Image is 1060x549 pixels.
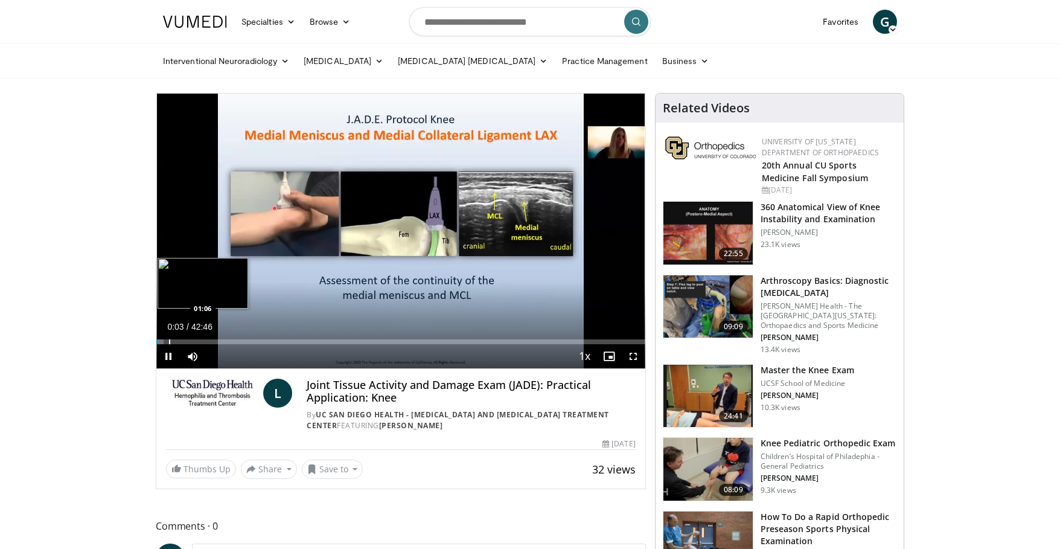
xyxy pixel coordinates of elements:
p: [PERSON_NAME] [761,333,896,342]
img: UC San Diego Health - Hemophilia and Thrombosis Treatment Center [166,379,258,408]
a: Practice Management [555,49,654,73]
span: / [187,322,189,332]
a: [PERSON_NAME] [379,420,443,431]
video-js: Video Player [156,94,645,369]
h3: Master the Knee Exam [761,364,854,376]
p: [PERSON_NAME] Health - The [GEOGRAPHIC_DATA][US_STATE]: Orthopaedics and Sports Medicine [761,301,896,330]
button: Playback Rate [573,344,597,368]
a: Specialties [234,10,302,34]
img: VuMedi Logo [163,16,227,28]
p: 13.4K views [761,345,800,355]
p: 23.1K views [761,240,800,249]
p: [PERSON_NAME] [761,474,896,483]
h3: How To Do a Rapid Orthopedic Preseason Sports Physical Examination [761,511,896,547]
a: [MEDICAL_DATA] [296,49,391,73]
button: Share [241,460,297,479]
a: [MEDICAL_DATA] [MEDICAL_DATA] [391,49,555,73]
a: University of [US_STATE] Department of Orthopaedics [762,136,879,158]
button: Enable picture-in-picture mode [597,344,621,368]
span: Comments 0 [156,518,646,534]
a: Business [655,49,717,73]
img: 5866c4ed-3974-4147-8369-9a923495f326.150x105_q85_crop-smart_upscale.jpg [663,365,753,428]
button: Pause [156,344,180,368]
p: UCSF School of Medicine [761,379,854,388]
p: [PERSON_NAME] [761,391,854,400]
span: 0:03 [167,322,184,332]
button: Mute [180,344,205,368]
div: [DATE] [602,438,635,449]
span: 08:09 [719,484,748,496]
img: image.jpeg [158,258,248,309]
span: 24:41 [719,410,748,422]
a: 22:55 360 Anatomical View of Knee Instability and Examination [PERSON_NAME] 23.1K views [663,201,896,265]
span: 42:46 [191,322,212,332]
span: 09:09 [719,321,748,333]
img: 07f39ecc-9ec5-4f2d-bf21-752d46520d3f.150x105_q85_crop-smart_upscale.jpg [663,438,753,501]
a: 24:41 Master the Knee Exam UCSF School of Medicine [PERSON_NAME] 10.3K views [663,364,896,428]
a: UC San Diego Health - [MEDICAL_DATA] and [MEDICAL_DATA] Treatment Center [307,409,609,431]
a: 20th Annual CU Sports Medicine Fall Symposium [762,159,868,184]
p: Children’s Hospital of Philadephia - General Pediatrics [761,452,896,471]
a: G [873,10,897,34]
img: 80b9674e-700f-42d5-95ff-2772df9e177e.jpeg.150x105_q85_crop-smart_upscale.jpg [663,275,753,338]
span: 32 views [592,462,636,477]
img: 533d6d4f-9d9f-40bd-bb73-b810ec663725.150x105_q85_crop-smart_upscale.jpg [663,202,753,265]
p: [PERSON_NAME] [761,228,896,237]
button: Save to [302,460,363,479]
div: [DATE] [762,185,894,196]
a: Interventional Neuroradiology [156,49,296,73]
a: Favorites [816,10,866,34]
button: Fullscreen [621,344,645,368]
p: 9.3K views [761,486,796,495]
h3: Knee Pediatric Orthopedic Exam [761,437,896,449]
h3: Arthroscopy Basics: Diagnostic [MEDICAL_DATA] [761,275,896,299]
h3: 360 Anatomical View of Knee Instability and Examination [761,201,896,225]
h4: Joint Tissue Activity and Damage Exam (JADE): Practical Application: Knee [307,379,635,405]
div: By FEATURING [307,409,635,431]
span: 22:55 [719,248,748,260]
a: 09:09 Arthroscopy Basics: Diagnostic [MEDICAL_DATA] [PERSON_NAME] Health - The [GEOGRAPHIC_DATA][... [663,275,896,355]
a: 08:09 Knee Pediatric Orthopedic Exam Children’s Hospital of Philadephia - General Pediatrics [PER... [663,437,896,501]
img: 355603a8-37da-49b6-856f-e00d7e9307d3.png.150x105_q85_autocrop_double_scale_upscale_version-0.2.png [665,136,756,159]
a: Browse [302,10,358,34]
a: L [263,379,292,408]
h4: Related Videos [663,101,750,115]
p: 10.3K views [761,403,800,413]
div: Progress Bar [156,339,645,344]
input: Search topics, interventions [409,7,651,36]
a: Thumbs Up [166,460,236,478]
